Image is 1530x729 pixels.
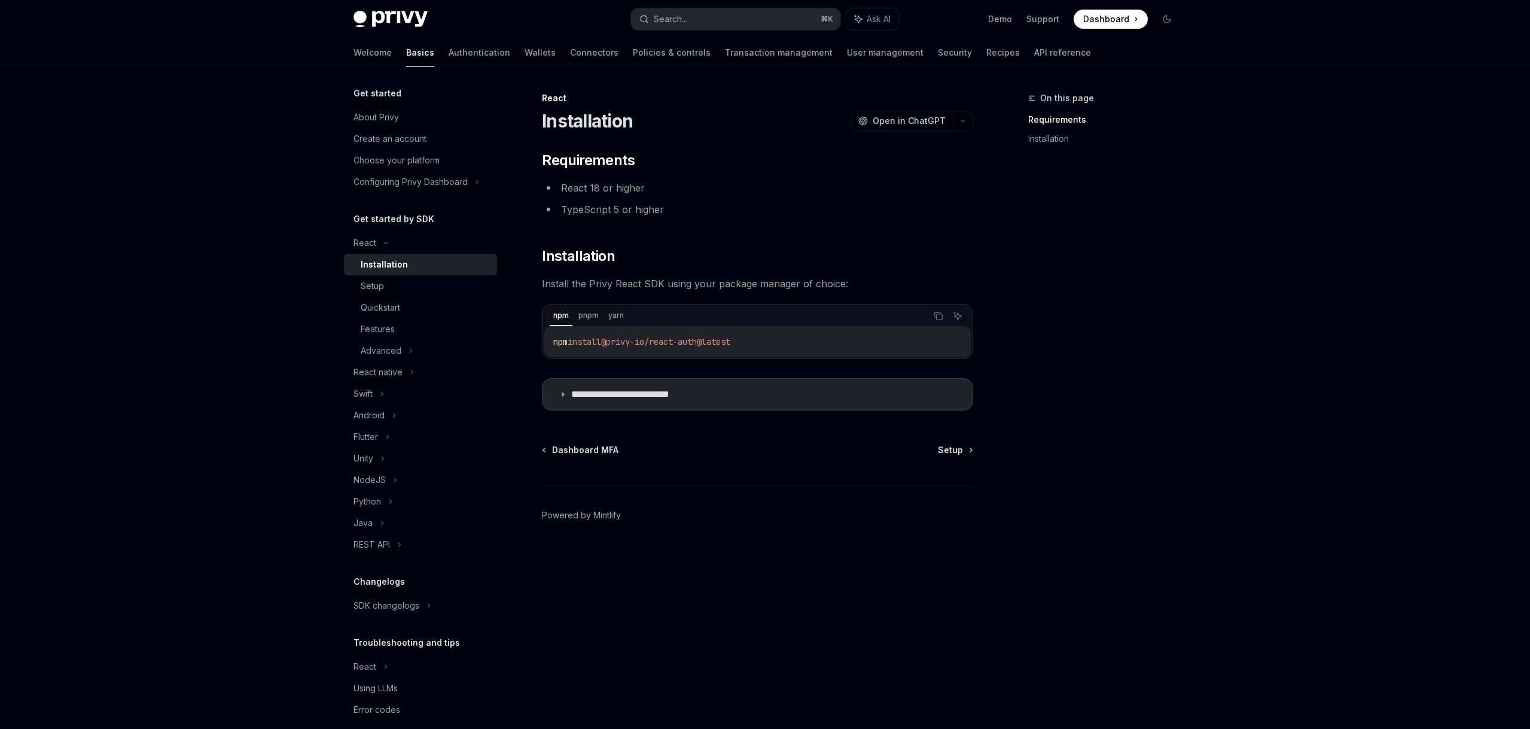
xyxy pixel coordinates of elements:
[353,38,392,67] a: Welcome
[570,38,618,67] a: Connectors
[361,257,408,272] div: Installation
[353,110,399,124] div: About Privy
[568,336,601,347] span: install
[1028,129,1186,148] a: Installation
[553,336,568,347] span: npm
[1074,10,1148,29] a: Dashboard
[938,444,972,456] a: Setup
[873,115,946,127] span: Open in ChatGPT
[542,151,635,170] span: Requirements
[542,180,973,196] li: React 18 or higher
[986,38,1020,67] a: Recipes
[344,699,497,721] a: Error codes
[542,247,615,266] span: Installation
[542,201,973,218] li: TypeScript 5 or higher
[542,110,633,132] h1: Installation
[725,38,833,67] a: Transaction management
[988,13,1012,25] a: Demo
[353,516,373,530] div: Java
[1040,91,1094,105] span: On this page
[654,12,687,26] div: Search...
[353,660,376,674] div: React
[353,430,378,444] div: Flutter
[846,8,899,30] button: Ask AI
[361,279,384,293] div: Setup
[847,38,924,67] a: User management
[353,236,376,250] div: React
[1034,38,1091,67] a: API reference
[361,322,395,336] div: Features
[938,38,972,67] a: Security
[353,408,385,423] div: Android
[344,128,497,150] a: Create an account
[1026,13,1059,25] a: Support
[631,8,840,30] button: Search...⌘K
[1157,10,1177,29] button: Toggle dark mode
[931,308,946,324] button: Copy the contents from the code block
[344,150,497,171] a: Choose your platform
[353,537,390,552] div: REST API
[1028,110,1186,129] a: Requirements
[344,275,497,297] a: Setup
[542,509,621,521] a: Powered by Mintlify
[353,86,401,101] h5: Get started
[361,300,400,315] div: Quickstart
[353,451,373,466] div: Unity
[406,38,434,67] a: Basics
[344,678,497,699] a: Using LLMs
[542,275,973,292] span: Install the Privy React SDK using your package manager of choice:
[525,38,556,67] a: Wallets
[353,575,405,589] h5: Changelogs
[821,14,833,24] span: ⌘ K
[950,308,965,324] button: Ask AI
[353,11,428,28] img: dark logo
[353,212,434,226] h5: Get started by SDK
[550,308,572,323] div: npm
[353,703,400,717] div: Error codes
[353,473,386,487] div: NodeJS
[552,444,618,456] span: Dashboard MFA
[851,111,953,131] button: Open in ChatGPT
[361,344,401,358] div: Advanced
[353,132,426,146] div: Create an account
[605,308,627,323] div: yarn
[344,254,497,275] a: Installation
[353,681,398,695] div: Using LLMs
[344,318,497,340] a: Features
[353,387,373,401] div: Swift
[867,13,891,25] span: Ask AI
[601,336,730,347] span: @privy-io/react-auth@latest
[575,308,602,323] div: pnpm
[353,636,460,650] h5: Troubleshooting and tips
[633,38,711,67] a: Policies & controls
[543,444,618,456] a: Dashboard MFA
[353,494,381,509] div: Python
[353,365,403,379] div: React native
[938,444,963,456] span: Setup
[353,153,440,168] div: Choose your platform
[353,599,419,613] div: SDK changelogs
[449,38,510,67] a: Authentication
[1083,13,1129,25] span: Dashboard
[344,107,497,128] a: About Privy
[353,175,468,189] div: Configuring Privy Dashboard
[542,92,973,104] div: React
[344,297,497,318] a: Quickstart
